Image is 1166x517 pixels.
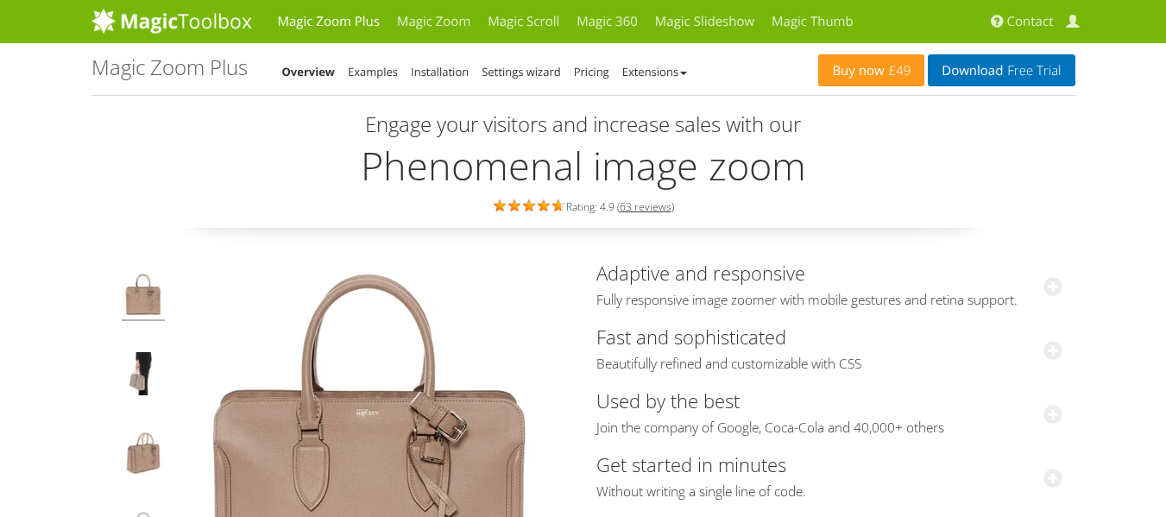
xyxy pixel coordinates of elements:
span: Free Trial [1003,64,1061,78]
div: Rating: 4.9 ( ) [91,196,1075,215]
a: Installation [411,64,469,79]
a: Pricing [574,64,609,79]
h2: Phenomenal image zoom [91,144,1075,187]
img: Product image zoom example [122,273,165,321]
a: Buy now£49 [818,54,924,86]
h1: Magic Zoom Plus [91,56,248,79]
span: Contact [1007,13,1054,30]
span: £49 [885,64,911,78]
img: jQuery image zoom example [122,432,165,480]
span: Without writing a single line of code. [596,483,1062,501]
img: JavaScript image zoom example [122,352,165,400]
h3: Engage your visitors and increase sales with our [96,113,1071,136]
a: 63 reviews [620,199,671,214]
a: Examples [348,64,398,79]
span: Join the company of Google, Coca-Cola and 40,000+ others [596,419,1062,437]
img: MagicToolbox.com - Image tools for your website [91,8,252,34]
a: Used by the bestJoin the company of Google, Coca-Cola and 40,000+ others [596,388,1062,437]
a: Overview [282,64,336,79]
a: Get started in minutesWithout writing a single line of code. [596,451,1062,501]
a: Adaptive and responsiveFully responsive image zoomer with mobile gestures and retina support. [596,260,1062,309]
span: Fully responsive image zoomer with mobile gestures and retina support. [596,292,1062,309]
a: Fast and sophisticatedBeautifully refined and customizable with CSS [596,324,1062,373]
span: Beautifully refined and customizable with CSS [596,356,1062,373]
a: Settings wizard [482,64,561,79]
a: Extensions [622,64,687,79]
a: DownloadFree Trial [928,54,1075,86]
